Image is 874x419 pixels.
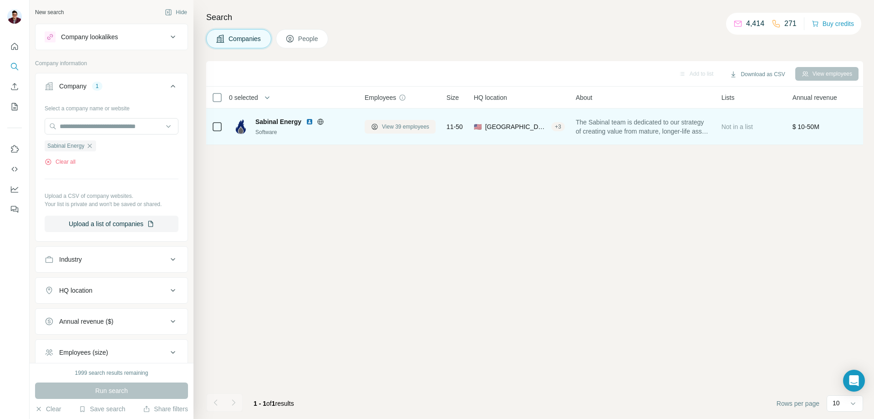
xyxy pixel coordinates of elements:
[7,58,22,75] button: Search
[59,317,113,326] div: Annual revenue ($)
[143,404,188,414] button: Share filters
[79,404,125,414] button: Save search
[298,34,319,43] span: People
[843,370,865,392] div: Open Intercom Messenger
[7,9,22,24] img: Avatar
[36,310,188,332] button: Annual revenue ($)
[485,122,548,131] span: [GEOGRAPHIC_DATA], [US_STATE]
[158,5,193,19] button: Hide
[7,201,22,217] button: Feedback
[474,122,482,131] span: 🇺🇸
[229,34,262,43] span: Companies
[7,98,22,115] button: My lists
[7,161,22,177] button: Use Surfe API
[35,59,188,67] p: Company information
[255,128,354,136] div: Software
[812,17,854,30] button: Buy credits
[35,404,61,414] button: Clear
[61,32,118,41] div: Company lookalikes
[36,279,188,301] button: HQ location
[576,93,593,102] span: About
[36,341,188,363] button: Employees (size)
[447,122,463,131] span: 11-50
[474,93,507,102] span: HQ location
[234,119,248,134] img: Logo of Sabinal Energy
[793,93,837,102] span: Annual revenue
[365,93,396,102] span: Employees
[254,400,294,407] span: results
[272,400,275,407] span: 1
[92,82,102,90] div: 1
[36,248,188,270] button: Industry
[7,181,22,197] button: Dashboard
[7,38,22,55] button: Quick start
[723,67,791,81] button: Download as CSV
[59,255,82,264] div: Industry
[45,192,178,200] p: Upload a CSV of company websites.
[722,123,753,130] span: Not in a list
[254,400,266,407] span: 1 - 1
[365,120,436,134] button: View 39 employees
[59,348,108,357] div: Employees (size)
[722,93,735,102] span: Lists
[75,369,148,377] div: 1999 search results remaining
[551,123,565,131] div: + 3
[59,286,92,295] div: HQ location
[7,141,22,157] button: Use Surfe on LinkedIn
[206,11,863,24] h4: Search
[833,398,840,408] p: 10
[36,26,188,48] button: Company lookalikes
[59,82,86,91] div: Company
[45,158,76,166] button: Clear all
[266,400,272,407] span: of
[7,78,22,95] button: Enrich CSV
[576,118,711,136] span: The Sabinal team is dedicated to our strategy of creating value from mature, longer-life assets b...
[36,75,188,101] button: Company1
[746,18,764,29] p: 4,414
[35,8,64,16] div: New search
[793,123,819,130] span: $ 10-50M
[255,117,301,126] span: Sabinal Energy
[229,93,258,102] span: 0 selected
[447,93,459,102] span: Size
[784,18,797,29] p: 271
[45,216,178,232] button: Upload a list of companies
[382,123,429,131] span: View 39 employees
[45,200,178,208] p: Your list is private and won't be saved or shared.
[777,399,819,408] span: Rows per page
[306,118,313,125] img: LinkedIn logo
[45,101,178,113] div: Select a company name or website
[47,142,84,150] span: Sabinal Energy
